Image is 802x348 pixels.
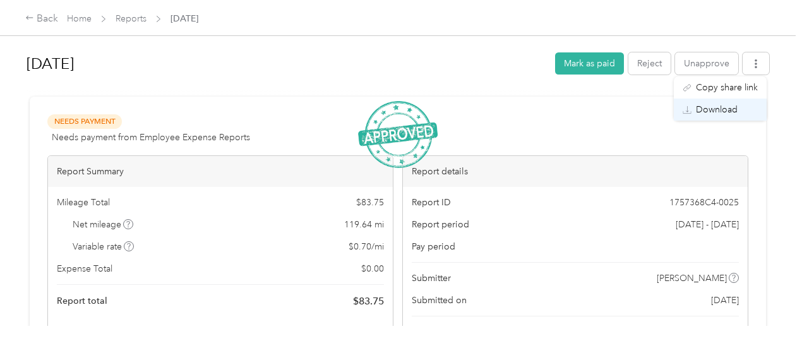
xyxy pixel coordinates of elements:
[676,218,739,231] span: [DATE] - [DATE]
[412,272,451,285] span: Submitter
[403,156,748,187] div: Report details
[667,325,737,339] span: [PERSON_NAME]
[412,294,467,307] span: Submitted on
[67,13,92,24] a: Home
[57,294,107,308] span: Report total
[25,11,58,27] div: Back
[675,52,738,75] button: Unapprove
[555,52,624,75] button: Mark as paid
[73,240,135,253] span: Variable rate
[344,218,384,231] span: 119.64 mi
[349,240,384,253] span: $ 0.70 / mi
[353,294,384,309] span: $ 83.75
[52,131,250,144] span: Needs payment from Employee Expense Reports
[171,12,198,25] span: [DATE]
[73,218,134,231] span: Net mileage
[361,262,384,275] span: $ 0.00
[669,196,739,209] span: 1757368C4-0025
[731,277,802,348] iframe: Everlance-gr Chat Button Frame
[356,196,384,209] span: $ 83.75
[628,52,671,75] button: Reject
[412,196,451,209] span: Report ID
[657,272,727,285] span: [PERSON_NAME]
[412,240,455,253] span: Pay period
[696,103,738,116] span: Download
[711,294,739,307] span: [DATE]
[27,49,546,79] h1: Aug 2025
[358,101,438,169] img: ApprovedStamp
[696,81,758,94] span: Copy share link
[412,218,469,231] span: Report period
[116,13,147,24] a: Reports
[57,262,112,275] span: Expense Total
[48,156,393,187] div: Report Summary
[412,325,455,339] span: Approvers
[57,196,110,209] span: Mileage Total
[47,114,122,129] span: Needs Payment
